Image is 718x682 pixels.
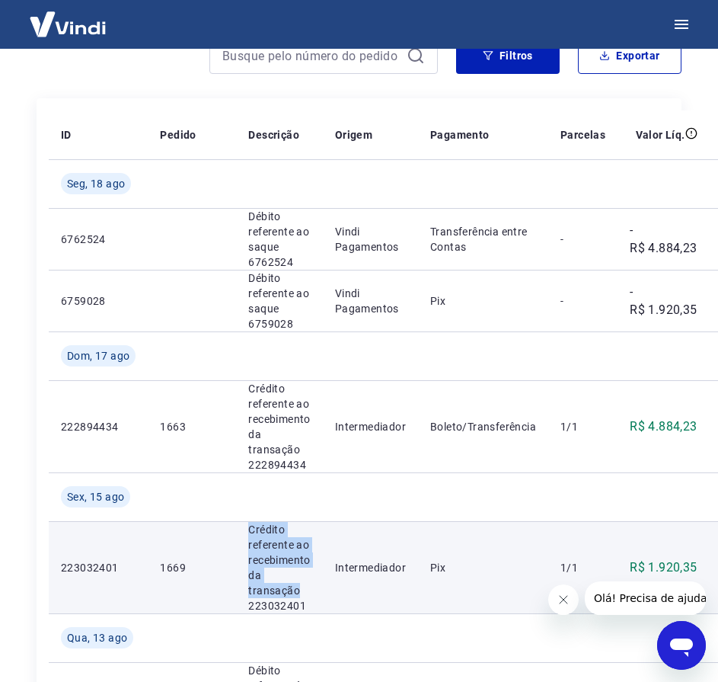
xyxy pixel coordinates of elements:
p: 1669 [160,560,224,575]
p: Parcelas [560,127,605,142]
p: Intermediador [335,560,406,575]
p: -R$ 4.884,23 [630,221,697,258]
span: Dom, 17 ago [67,348,129,363]
button: Filtros [456,37,560,74]
p: -R$ 1.920,35 [630,283,697,319]
p: 222894434 [61,419,136,434]
p: Crédito referente ao recebimento da transação 222894434 [248,381,310,472]
p: Pix [430,293,536,309]
p: Transferência entre Contas [430,224,536,255]
p: Débito referente ao saque 6759028 [248,271,310,331]
p: 1663 [160,419,224,434]
span: Qua, 13 ago [67,630,127,645]
input: Busque pelo número do pedido [222,44,400,67]
p: Pedido [160,127,196,142]
p: - [560,232,605,247]
span: Seg, 18 ago [67,176,125,191]
p: 6759028 [61,293,136,309]
span: Sex, 15 ago [67,489,124,504]
p: Origem [335,127,372,142]
p: 6762524 [61,232,136,247]
p: - [560,293,605,309]
p: Boleto/Transferência [430,419,536,434]
img: Vindi [18,1,117,47]
p: Intermediador [335,419,406,434]
p: R$ 4.884,23 [630,418,697,436]
p: Vindi Pagamentos [335,224,406,255]
p: Valor Líq. [636,127,685,142]
p: Débito referente ao saque 6762524 [248,209,310,270]
p: 1/1 [560,560,605,575]
iframe: Mensagem da empresa [585,581,706,615]
p: 1/1 [560,419,605,434]
p: 223032401 [61,560,136,575]
span: Olá! Precisa de ajuda? [9,11,128,23]
button: Exportar [578,37,681,74]
iframe: Fechar mensagem [548,584,579,615]
p: Vindi Pagamentos [335,286,406,316]
p: R$ 1.920,35 [630,559,697,577]
p: Crédito referente ao recebimento da transação 223032401 [248,522,310,613]
p: ID [61,127,72,142]
p: Pix [430,560,536,575]
p: Descrição [248,127,299,142]
iframe: Botão para abrir a janela de mensagens [657,621,706,670]
p: Pagamento [430,127,490,142]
